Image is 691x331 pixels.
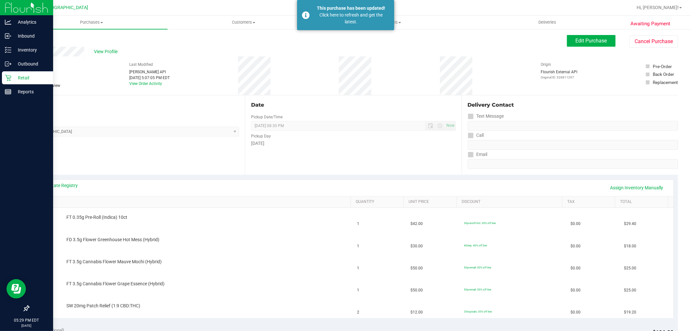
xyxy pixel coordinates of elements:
a: Discount [462,199,560,205]
span: Deliveries [530,19,565,25]
span: $30.00 [410,243,423,249]
span: FT 0.35g Pre-Roll (Indica) 10ct [66,214,127,220]
a: Tax [567,199,613,205]
span: Customers [168,19,319,25]
span: $25.00 [624,287,636,293]
label: Text Message [468,112,504,121]
span: 40dep: 40% off line [464,244,487,247]
a: SKU [38,199,348,205]
a: Quantity [356,199,401,205]
p: 05:29 PM EDT [3,317,50,323]
span: SW 20mg Patch Relief (1:9 CBD:THC) [66,303,140,309]
span: [GEOGRAPHIC_DATA] [44,5,88,10]
label: Email [468,150,488,159]
span: Hi, [PERSON_NAME]! [637,5,679,10]
button: Edit Purchase [567,35,616,47]
a: View State Registry [39,182,78,189]
span: 20topicals: 20% off line [464,310,492,313]
div: Delivery Contact [468,101,678,109]
inline-svg: Analytics [5,19,11,25]
span: 1 [357,287,360,293]
p: Reports [11,88,50,96]
div: Replacement [653,79,678,86]
a: Tills [319,16,471,29]
span: $50.00 [410,265,423,271]
a: Purchases [16,16,167,29]
span: 1 [357,243,360,249]
span: $12.00 [410,309,423,315]
span: FD 3.5g Flower Greenhouse Hot Mess (Hybrid) [66,237,159,243]
span: $0.00 [570,265,581,271]
a: View Order Activity [129,81,162,86]
label: Pickup Day [251,133,271,139]
p: Inbound [11,32,50,40]
span: $0.00 [570,221,581,227]
a: Deliveries [471,16,623,29]
p: Inventory [11,46,50,54]
p: Outbound [11,60,50,68]
span: 50premall: 50% off line [464,266,491,269]
span: Edit Purchase [576,38,607,44]
input: Format: (999) 999-9999 [468,140,678,150]
div: [PERSON_NAME] API [129,69,170,75]
button: Cancel Purchase [629,35,678,48]
p: Retail [11,74,50,82]
span: $50.00 [410,287,423,293]
inline-svg: Inbound [5,33,11,39]
span: $0.00 [570,287,581,293]
label: Origin [541,62,551,67]
label: Pickup Date/Time [251,114,282,120]
div: [DATE] [251,140,455,147]
a: Total [620,199,666,205]
span: $0.00 [570,243,581,249]
label: Call [468,131,484,140]
span: $42.00 [410,221,423,227]
span: $19.20 [624,309,636,315]
span: 30preroll10ct: 30% off line [464,221,496,225]
span: 2 [357,309,360,315]
span: $29.40 [624,221,636,227]
div: Back Order [653,71,674,77]
inline-svg: Reports [5,89,11,95]
div: Location [29,101,239,109]
p: Original ID: 326811297 [541,75,577,80]
span: $0.00 [570,309,581,315]
span: Awaiting Payment [630,20,670,28]
span: Tills [320,19,471,25]
a: Customers [167,16,319,29]
inline-svg: Retail [5,75,11,81]
p: Analytics [11,18,50,26]
span: 50premall: 50% off line [464,288,491,291]
label: Last Modified [129,62,153,67]
inline-svg: Inventory [5,47,11,53]
a: Assign Inventory Manually [606,182,668,193]
span: Purchases [16,19,167,25]
span: FT 3.5g Cannabis Flower Grape Essence (Hybrid) [66,281,165,287]
div: Pre-Order [653,63,672,70]
div: [DATE] 5:07:05 PM EDT [129,75,170,81]
span: $18.00 [624,243,636,249]
iframe: Resource center [6,279,26,299]
div: This purchase has been updated! [313,5,389,12]
div: Flourish External API [541,69,577,80]
div: Click here to refresh and get the latest. [313,12,389,25]
input: Format: (999) 999-9999 [468,121,678,131]
div: Date [251,101,455,109]
span: 1 [357,265,360,271]
p: [DATE] [3,323,50,328]
span: FT 3.5g Cannabis Flower Mauve Mochi (Hybrid) [66,259,162,265]
inline-svg: Outbound [5,61,11,67]
span: View Profile [94,48,120,55]
span: $25.00 [624,265,636,271]
span: 1 [357,221,360,227]
a: Unit Price [409,199,454,205]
